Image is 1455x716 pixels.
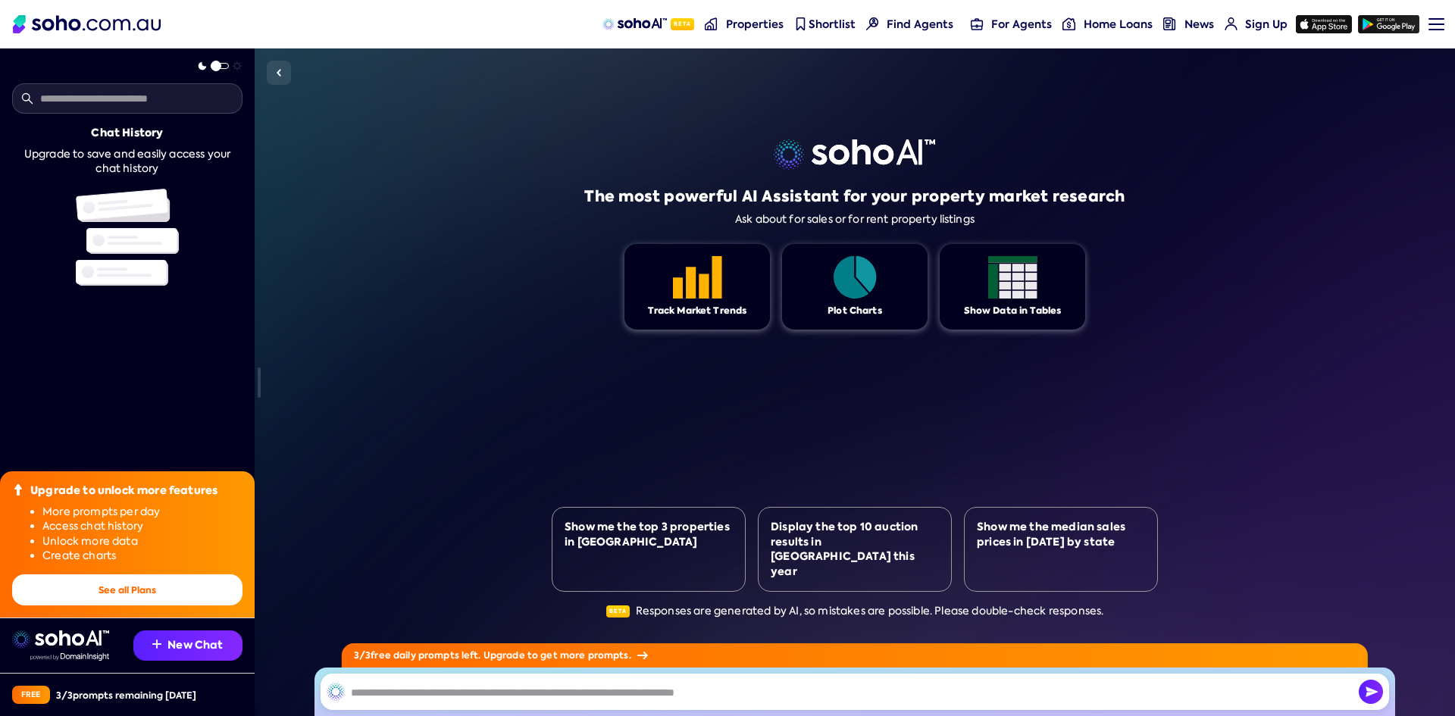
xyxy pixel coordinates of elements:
[671,18,694,30] span: Beta
[1358,15,1419,33] img: google-play icon
[327,683,345,701] img: SohoAI logo black
[735,213,975,226] div: Ask about for sales or for rent property listings
[342,643,1368,668] div: 3 / 3 free daily prompts left. Upgrade to get more prompts.
[1084,17,1153,32] span: Home Loans
[673,256,722,299] img: Feature 1 icon
[584,186,1125,207] h1: The most powerful AI Assistant for your property market research
[13,15,161,33] img: Soho Logo
[12,574,242,605] button: See all Plans
[887,17,953,32] span: Find Agents
[12,483,24,496] img: Upgrade icon
[774,139,935,170] img: sohoai logo
[56,689,196,702] div: 3 / 3 prompts remaining [DATE]
[42,534,242,549] li: Unlock more data
[971,17,984,30] img: for-agents-nav icon
[133,630,242,661] button: New Chat
[606,604,1104,619] div: Responses are generated by AI, so mistakes are possible. Please double-check responses.
[12,147,242,177] div: Upgrade to save and easily access your chat history
[866,17,879,30] img: Find agents icon
[76,189,179,286] img: Chat history illustration
[30,653,109,661] img: Data provided by Domain Insight
[42,505,242,520] li: More prompts per day
[1359,680,1383,704] button: Send
[1184,17,1214,32] span: News
[1225,17,1238,30] img: for-agents-nav icon
[42,549,242,564] li: Create charts
[152,639,161,649] img: Recommendation icon
[771,520,939,579] div: Display the top 10 auction results in [GEOGRAPHIC_DATA] this year
[12,630,109,649] img: sohoai logo
[270,64,288,82] img: Sidebar toggle icon
[1163,17,1176,30] img: news-nav icon
[964,305,1062,317] div: Show Data in Tables
[30,483,217,499] div: Upgrade to unlock more features
[606,605,630,618] span: Beta
[726,17,784,32] span: Properties
[12,686,50,704] div: Free
[809,17,856,32] span: Shortlist
[1245,17,1288,32] span: Sign Up
[648,305,747,317] div: Track Market Trends
[794,17,807,30] img: shortlist-nav icon
[565,520,733,549] div: Show me the top 3 properties in [GEOGRAPHIC_DATA]
[1296,15,1352,33] img: app-store icon
[91,126,163,141] div: Chat History
[977,520,1145,549] div: Show me the median sales prices in [DATE] by state
[1062,17,1075,30] img: for-agents-nav icon
[1359,680,1383,704] img: Send icon
[602,18,667,30] img: sohoAI logo
[42,519,242,534] li: Access chat history
[828,305,882,317] div: Plot Charts
[831,256,880,299] img: Feature 1 icon
[705,17,718,30] img: properties-nav icon
[637,652,648,659] img: Arrow icon
[988,256,1037,299] img: Feature 1 icon
[991,17,1052,32] span: For Agents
